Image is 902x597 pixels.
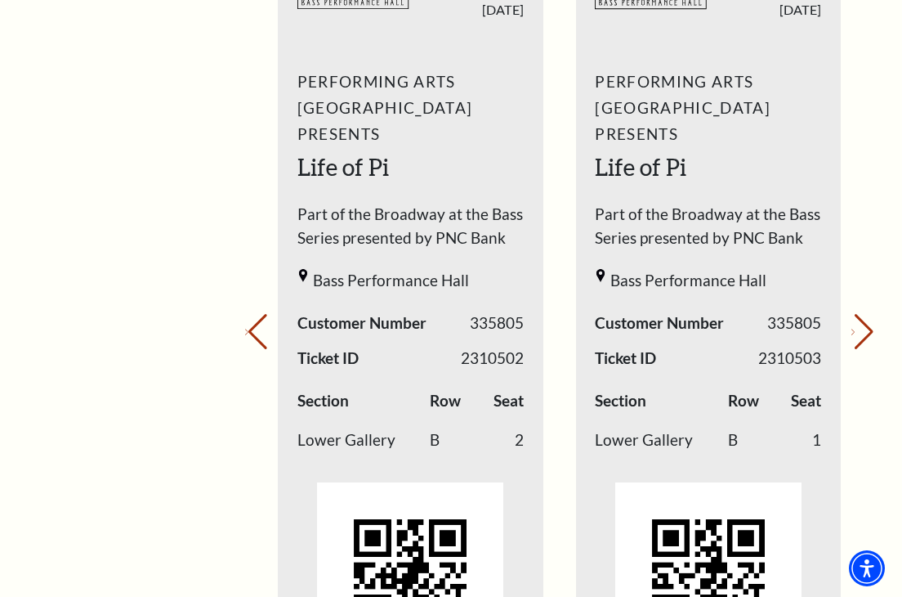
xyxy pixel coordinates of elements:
[297,347,359,370] span: Ticket ID
[297,151,524,184] h2: Life of Pi
[297,69,524,147] span: Performing Arts [GEOGRAPHIC_DATA] Presents
[849,550,885,586] div: Accessibility Menu
[780,420,821,460] td: 1
[728,389,759,413] label: Row
[297,389,349,413] label: Section
[728,420,780,460] td: B
[595,420,728,460] td: Lower Gallery
[430,389,461,413] label: Row
[595,312,724,335] span: Customer Number
[297,203,524,258] span: Part of the Broadway at the Bass Series presented by PNC Bank
[595,69,821,147] span: Performing Arts [GEOGRAPHIC_DATA] Presents
[610,269,766,293] span: Bass Performance Hall
[297,420,431,460] td: Lower Gallery
[483,420,524,460] td: 2
[851,314,873,350] button: Next slide
[595,203,821,258] span: Part of the Broadway at the Bass Series presented by PNC Bank
[595,389,646,413] label: Section
[313,269,469,293] span: Bass Performance Hall
[758,347,821,370] span: 2310503
[461,347,524,370] span: 2310502
[493,389,524,413] label: Seat
[767,312,821,335] span: 335805
[595,347,656,370] span: Ticket ID
[595,151,821,184] h2: Life of Pi
[470,312,524,335] span: 335805
[245,314,267,350] button: Previous slide
[430,420,482,460] td: B
[297,312,426,335] span: Customer Number
[791,389,821,413] label: Seat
